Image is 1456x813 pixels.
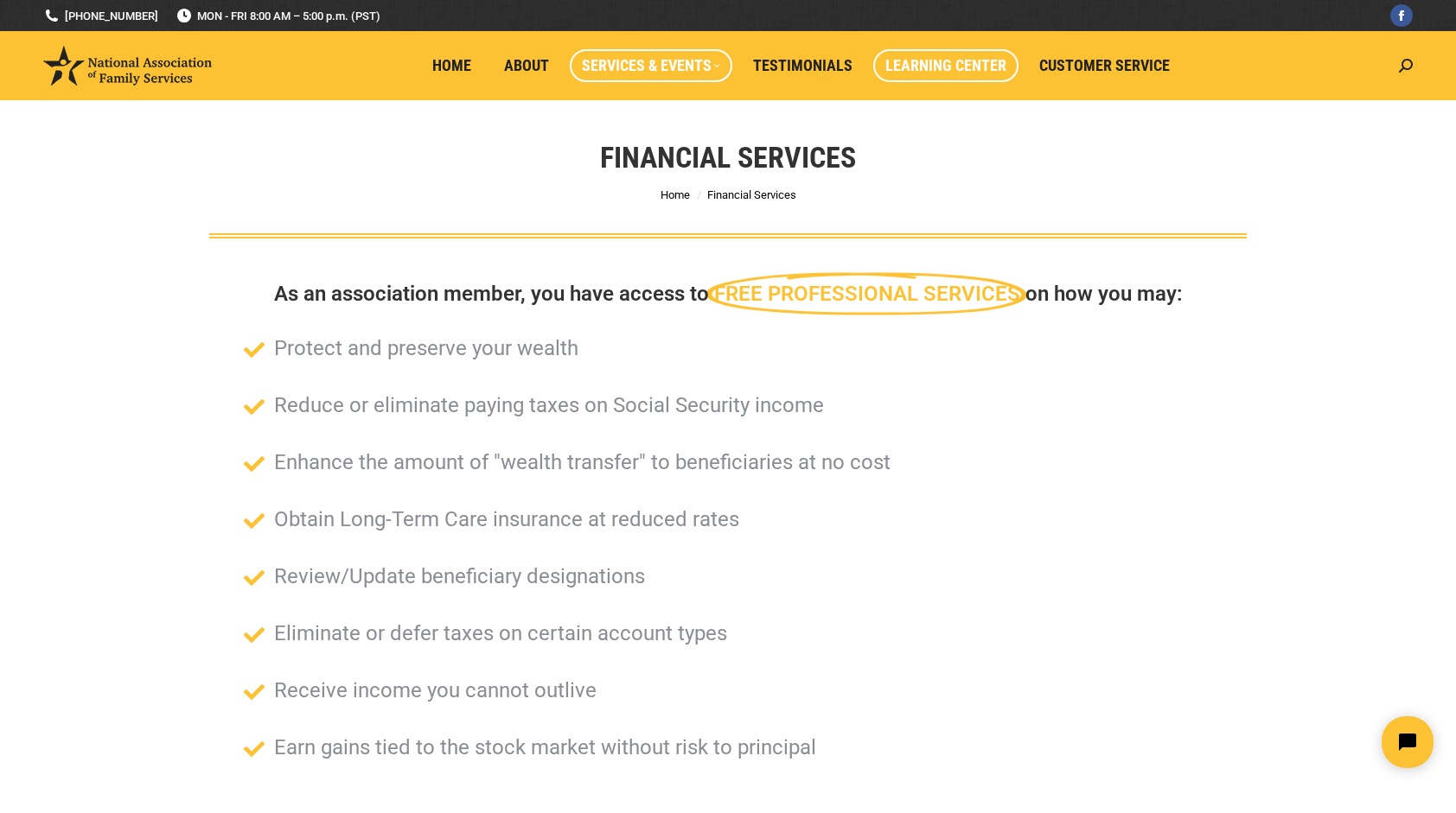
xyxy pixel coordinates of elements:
span: Home [432,56,471,75]
a: [PHONE_NUMBER] [43,8,158,24]
span: Obtain Long-Term Care insurance at reduced rates [270,504,739,535]
a: Testimonials [741,49,865,82]
span: Receive income you cannot outlive [270,675,597,706]
a: About [492,49,561,82]
img: National Association of Family Services [43,46,212,86]
span: on how you may: [1025,282,1183,306]
span: Services & Events [582,56,720,75]
span: MON - FRI 8:00 AM – 5:00 p.m. (PST) [176,8,380,24]
a: Customer Service [1027,49,1182,82]
h1: Financial Services [600,138,856,176]
span: As an association member, you have access to [274,282,709,306]
span: Reduce or eliminate paying taxes on Social Security income [270,390,824,421]
span: Financial Services [707,188,796,201]
a: Home [661,188,690,201]
span: Review/Update beneficiary designations [270,561,645,592]
span: Enhance the amount of "wealth transfer" to beneficiaries at no cost [270,447,891,478]
iframe: Tidio Chat [1151,702,1448,783]
span: Testimonials [753,56,853,75]
span: Eliminate or defer taxes on certain account types [270,618,727,649]
span: Customer Service [1039,56,1170,75]
span: Earn gains tied to the stock market without risk to principal [270,732,816,763]
span: Protect and preserve your wealth [270,333,578,364]
a: Home [420,49,483,82]
span: About [504,56,549,75]
span: FREE PROFESSIONAL SERVICES [714,282,1020,307]
span: Learning Center [885,56,1006,75]
a: Learning Center [873,49,1019,82]
a: Facebook page opens in new window [1390,4,1413,27]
